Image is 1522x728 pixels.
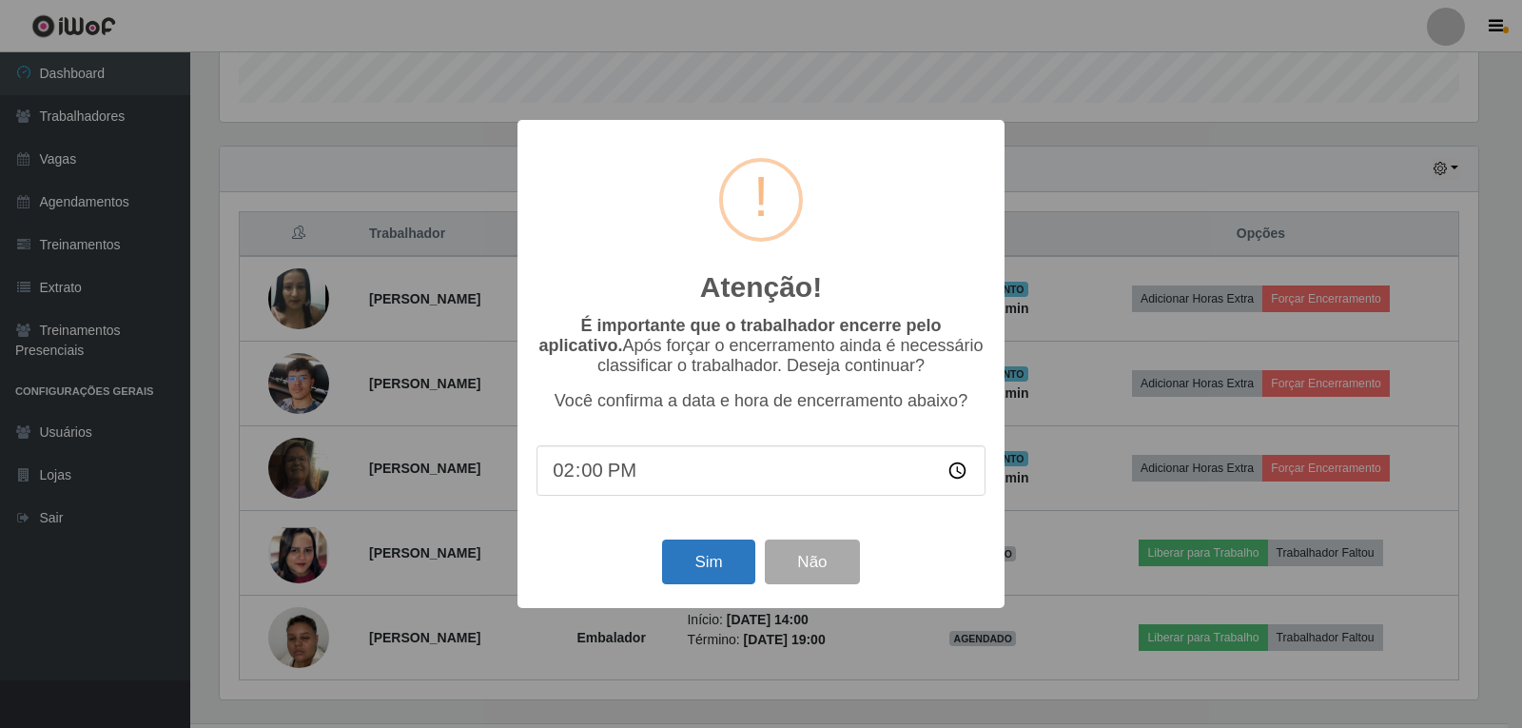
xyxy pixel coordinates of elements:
[662,540,754,584] button: Sim
[538,316,941,355] b: É importante que o trabalhador encerre pelo aplicativo.
[765,540,859,584] button: Não
[537,316,985,376] p: Após forçar o encerramento ainda é necessário classificar o trabalhador. Deseja continuar?
[537,391,985,411] p: Você confirma a data e hora de encerramento abaixo?
[700,270,822,305] h2: Atenção!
